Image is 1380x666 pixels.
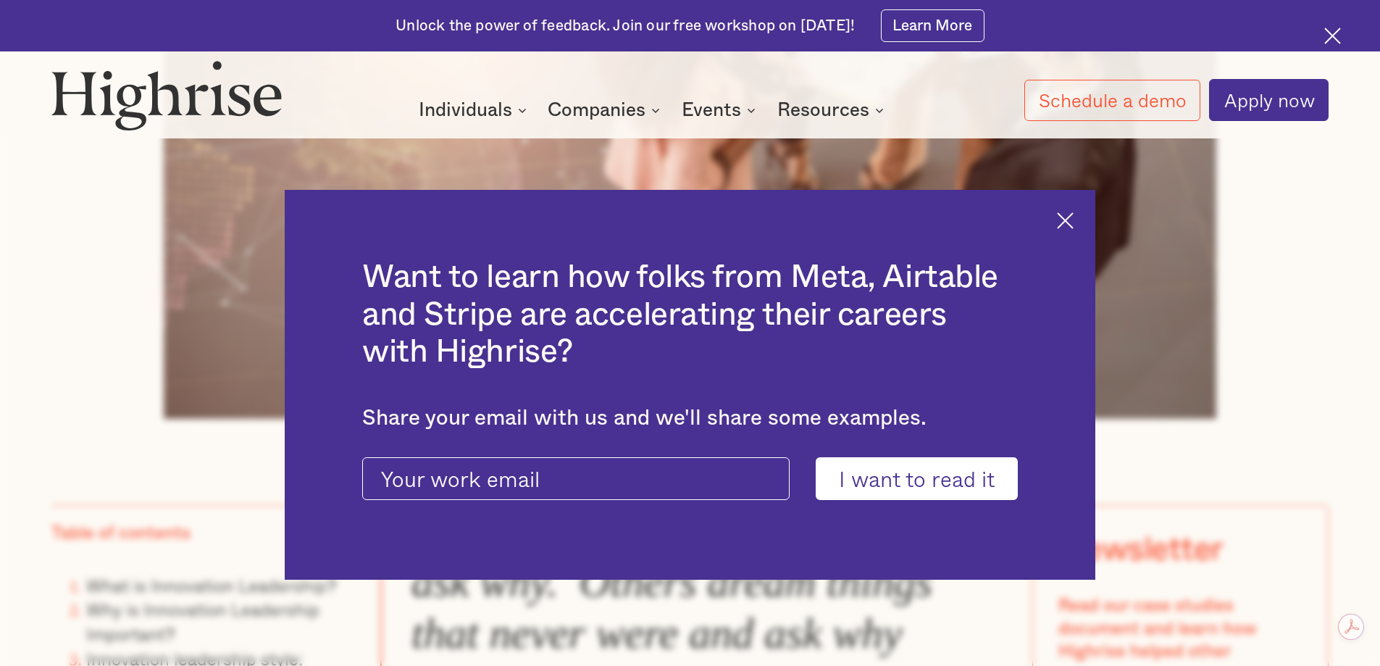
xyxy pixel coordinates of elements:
[419,101,531,119] div: Individuals
[1024,80,1201,121] a: Schedule a demo
[362,406,1018,431] div: Share your email with us and we'll share some examples.
[1057,212,1074,229] img: Cross icon
[396,16,855,36] div: Unlock the power of feedback. Join our free workshop on [DATE]!
[816,457,1018,501] input: I want to read it
[682,101,741,119] div: Events
[548,101,664,119] div: Companies
[51,60,282,130] img: Highrise logo
[1324,28,1341,44] img: Cross icon
[682,101,760,119] div: Events
[419,101,512,119] div: Individuals
[362,259,1018,371] h2: Want to learn how folks from Meta, Airtable and Stripe are accelerating their careers with Highrise?
[777,101,888,119] div: Resources
[548,101,645,119] div: Companies
[777,101,869,119] div: Resources
[881,9,984,42] a: Learn More
[1209,79,1329,121] a: Apply now
[362,457,790,501] input: Your work email
[362,457,1018,501] form: current-ascender-blog-article-modal-form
